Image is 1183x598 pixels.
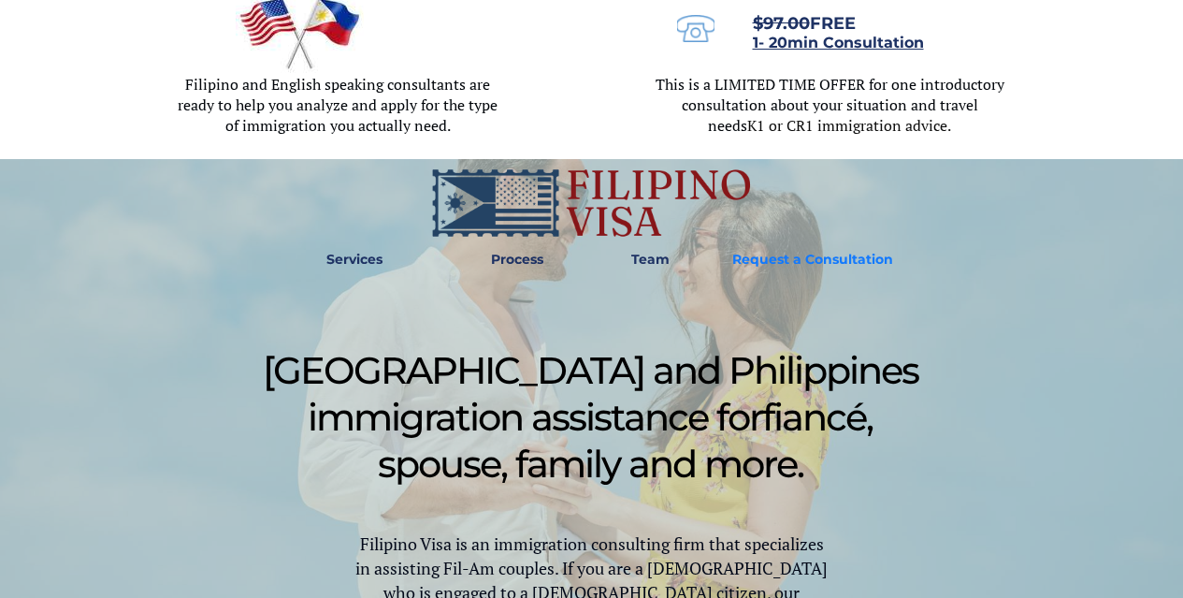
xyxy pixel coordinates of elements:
a: Request a Consultation [724,239,902,282]
a: 1- 20min Consultation [753,36,924,51]
s: $97.00 [753,13,810,34]
strong: Team [631,251,670,268]
span: fiancé [762,394,866,440]
strong: Request a Consultation [732,251,893,268]
span: FREE [753,13,856,34]
span: Filipino and English speaking consultants are ready to help you analyze and apply for the type of... [178,74,498,136]
span: 1- 20min Consultation [753,34,924,51]
a: Services [314,239,396,282]
strong: Services [326,251,382,268]
a: Process [482,239,553,282]
span: This is a LIMITED TIME OFFER for one introductory consultation about your situation and travel needs [656,74,1004,136]
strong: Process [491,251,543,268]
a: Team [619,239,682,282]
span: K1 or CR1 immigration advice. [747,115,951,136]
span: [GEOGRAPHIC_DATA] and Philippines immigration assistance for , spouse, family and more. [263,347,918,487]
